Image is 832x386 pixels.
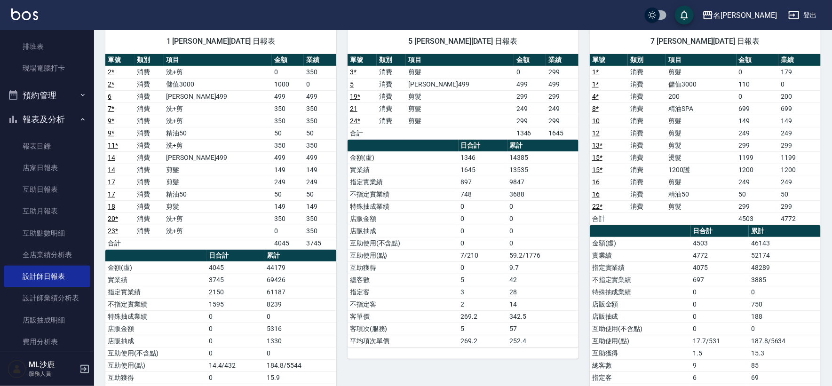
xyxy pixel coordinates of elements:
[459,164,507,176] td: 1645
[590,54,821,225] table: a dense table
[590,274,691,286] td: 不指定實業績
[264,261,336,274] td: 44179
[778,115,821,127] td: 149
[135,188,164,200] td: 消費
[459,151,507,164] td: 1346
[507,261,578,274] td: 9.7
[590,213,628,225] td: 合計
[691,310,749,323] td: 0
[264,310,336,323] td: 0
[592,117,600,125] a: 10
[164,225,272,237] td: 洗+剪
[628,164,666,176] td: 消費
[590,249,691,261] td: 實業績
[737,151,779,164] td: 1199
[784,7,821,24] button: 登出
[459,298,507,310] td: 2
[135,139,164,151] td: 消費
[117,37,325,46] span: 1 [PERSON_NAME][DATE] 日報表
[108,154,115,161] a: 14
[108,178,115,186] a: 17
[4,36,90,57] a: 排班表
[459,335,507,347] td: 269.2
[507,335,578,347] td: 252.4
[546,66,578,78] td: 299
[507,298,578,310] td: 14
[105,54,135,66] th: 單號
[164,102,272,115] td: 洗+剪
[135,200,164,213] td: 消費
[377,102,406,115] td: 消費
[628,102,666,115] td: 消費
[459,213,507,225] td: 0
[514,127,547,139] td: 1346
[666,102,736,115] td: 精油SPA
[105,359,206,371] td: 互助使用(點)
[737,164,779,176] td: 1200
[628,188,666,200] td: 消費
[666,139,736,151] td: 剪髮
[737,127,779,139] td: 249
[304,188,336,200] td: 50
[105,323,206,335] td: 店販金額
[691,237,749,249] td: 4503
[737,54,779,66] th: 金額
[406,115,514,127] td: 剪髮
[4,222,90,244] a: 互助點數明細
[737,200,779,213] td: 299
[507,274,578,286] td: 42
[272,139,304,151] td: 350
[546,102,578,115] td: 249
[264,298,336,310] td: 8239
[749,249,821,261] td: 52174
[749,237,821,249] td: 46143
[350,80,354,88] a: 5
[590,310,691,323] td: 店販抽成
[778,54,821,66] th: 業績
[778,139,821,151] td: 299
[206,347,265,359] td: 0
[592,190,600,198] a: 16
[264,274,336,286] td: 69426
[546,90,578,102] td: 299
[713,9,777,21] div: 名[PERSON_NAME]
[304,151,336,164] td: 499
[348,140,578,347] table: a dense table
[628,151,666,164] td: 消費
[778,164,821,176] td: 1200
[348,323,459,335] td: 客項次(服務)
[507,164,578,176] td: 13535
[601,37,809,46] span: 7 [PERSON_NAME][DATE] 日報表
[350,105,357,112] a: 21
[691,249,749,261] td: 4772
[666,164,736,176] td: 1200護
[206,274,265,286] td: 3745
[459,274,507,286] td: 5
[135,66,164,78] td: 消費
[348,310,459,323] td: 客單價
[749,335,821,347] td: 187.8/5634
[737,188,779,200] td: 50
[105,286,206,298] td: 指定實業績
[778,102,821,115] td: 699
[206,261,265,274] td: 4045
[514,66,547,78] td: 0
[514,54,547,66] th: 金額
[8,360,26,378] img: Person
[164,115,272,127] td: 洗+剪
[135,151,164,164] td: 消費
[4,135,90,157] a: 報表目錄
[546,78,578,90] td: 499
[272,127,304,139] td: 50
[691,286,749,298] td: 0
[264,286,336,298] td: 61187
[206,298,265,310] td: 1595
[778,213,821,225] td: 4772
[4,83,90,108] button: 預約管理
[206,335,265,347] td: 0
[507,140,578,152] th: 累計
[164,164,272,176] td: 剪髮
[105,298,206,310] td: 不指定實業績
[304,78,336,90] td: 0
[737,66,779,78] td: 0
